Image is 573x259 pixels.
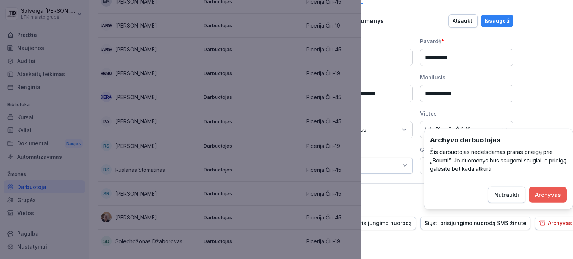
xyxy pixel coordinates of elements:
font: Archyvas [535,191,561,198]
button: Išsaugoti [481,15,513,27]
button: Atšaukti [448,14,478,28]
font: Mobilusis [420,74,445,80]
font: Picerija Čili-19 [435,126,471,133]
font: Nutraukti [494,191,519,198]
font: Archyvo darbuotojas [430,136,500,144]
font: Vietos [420,110,437,117]
font: Kopijuoti prisijungimo nuorodą [332,220,412,226]
font: Šis darbuotojas nedelsdamas praras prieigą prie „Bounti“. Jo duomenys bus saugomi saugiai, o prie... [430,148,566,172]
button: Siųsti prisijungimo nuorodą SMS žinute [420,217,530,230]
font: Archyvas [548,220,572,226]
font: Išsaugoti [485,18,510,24]
button: Kopijuoti prisijungimo nuorodą [319,217,416,230]
button: Archyvas [529,187,567,202]
font: Siųsti prisijungimo nuorodą SMS žinute [425,220,526,226]
button: Nutraukti [488,186,525,203]
font: Pavardė [420,38,441,44]
font: Atšaukti [453,18,474,24]
font: Grupės [420,146,439,153]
